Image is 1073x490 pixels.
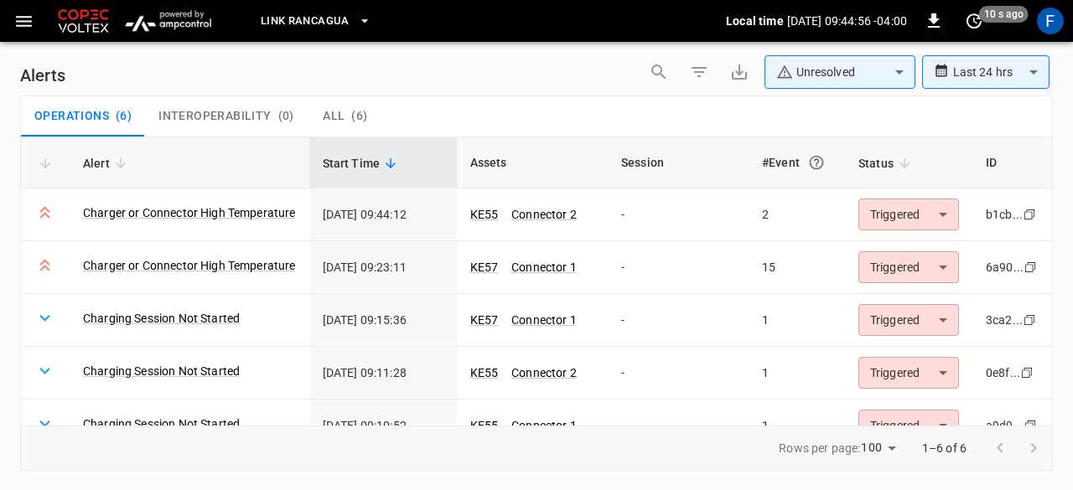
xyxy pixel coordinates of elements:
[309,188,457,241] td: [DATE] 09:44:12
[309,400,457,452] td: [DATE] 09:10:52
[511,419,577,432] a: Connector 1
[961,8,987,34] button: set refresh interval
[608,294,749,347] td: -
[749,241,845,294] td: 15
[351,109,367,124] span: ( 6 )
[986,312,1023,328] div: 3ca2...
[608,188,749,241] td: -
[749,400,845,452] td: 1
[762,147,832,178] div: #Event
[309,347,457,400] td: [DATE] 09:11:28
[1019,364,1036,382] div: copy
[34,109,109,124] span: Operations
[858,410,959,441] div: Triggered
[83,363,240,379] a: Charging Session Not Started
[979,6,1029,23] span: 10 s ago
[1023,258,1039,276] div: copy
[986,259,1024,276] div: 6a90...
[119,5,217,37] img: ampcontrol.io logo
[83,310,240,327] a: Charging Session Not Started
[858,304,959,336] div: Triggered
[608,241,749,294] td: -
[953,56,1050,88] div: Last 24 hrs
[511,260,577,274] a: Connector 1
[457,137,608,188] th: Assets
[1022,311,1039,329] div: copy
[858,199,959,230] div: Triggered
[470,260,499,274] a: KE57
[158,109,271,124] span: Interoperability
[470,419,499,432] a: KE55
[776,64,889,81] div: Unresolved
[787,13,907,29] p: [DATE] 09:44:56 -04:00
[986,417,1024,434] div: a9d9...
[83,153,132,173] span: Alert
[511,208,577,221] a: Connector 2
[608,347,749,400] td: -
[309,241,457,294] td: [DATE] 09:23:11
[470,366,499,379] a: KE55
[1023,416,1039,435] div: copy
[726,13,784,29] p: Local time
[922,440,967,456] p: 1–6 of 6
[858,251,959,283] div: Triggered
[323,109,345,124] span: All
[749,347,845,400] td: 1
[309,294,457,347] td: [DATE] 09:15:36
[801,147,832,178] button: An event is a single occurrence of an issue. An alert groups related events for the same asset, m...
[858,357,959,389] div: Triggered
[20,62,65,89] h6: Alerts
[749,294,845,347] td: 1
[83,204,296,221] a: Charger or Connector High Temperature
[261,12,350,31] span: Link Rancagua
[470,208,499,221] a: KE55
[858,153,915,173] span: Status
[1037,8,1064,34] div: profile-icon
[986,206,1023,223] div: b1cb...
[254,5,378,38] button: Link Rancagua
[861,436,901,460] div: 100
[1022,205,1039,224] div: copy
[83,257,296,274] a: Charger or Connector High Temperature
[779,440,860,456] p: Rows per page:
[986,364,1020,381] div: 0e8f...
[470,313,499,327] a: KE57
[278,109,294,124] span: ( 0 )
[83,415,240,432] a: Charging Session Not Started
[608,137,749,188] th: Session
[323,153,402,173] span: Start Time
[749,188,845,241] td: 2
[116,109,132,124] span: ( 6 )
[608,400,749,452] td: -
[972,137,1052,188] th: ID
[511,313,577,327] a: Connector 1
[54,5,112,37] img: Customer Logo
[511,366,577,379] a: Connector 2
